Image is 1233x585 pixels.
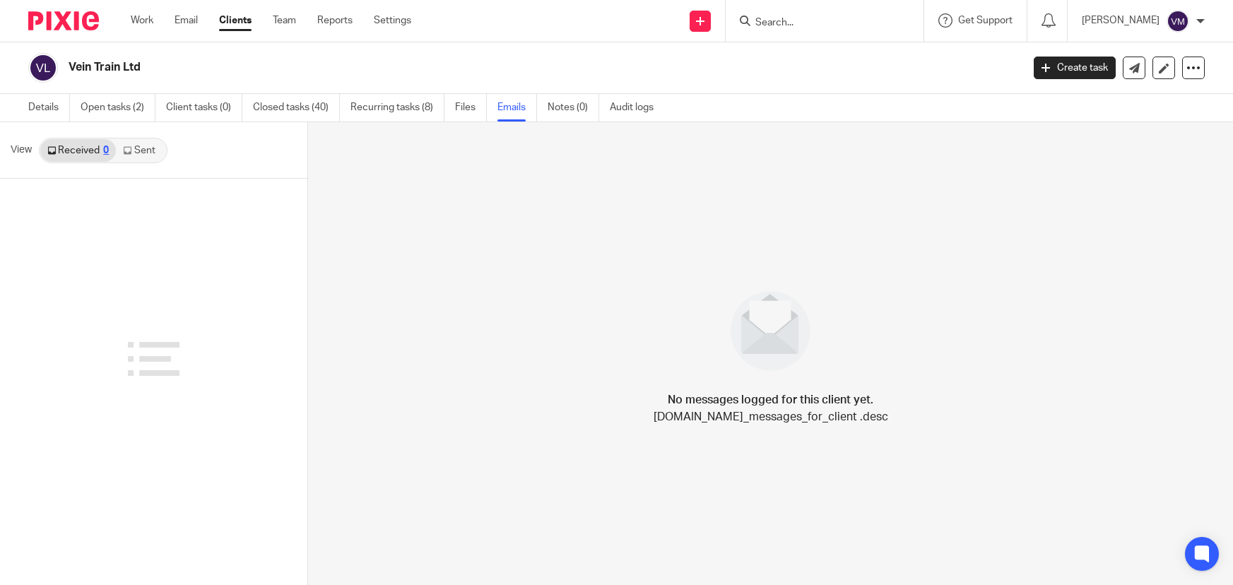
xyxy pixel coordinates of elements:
[668,391,873,408] h4: No messages logged for this client yet.
[69,60,824,75] h2: Vein Train Ltd
[166,94,242,122] a: Client tasks (0)
[81,94,155,122] a: Open tasks (2)
[1167,10,1189,32] img: svg%3E
[610,94,664,122] a: Audit logs
[40,139,116,162] a: Received0
[958,16,1013,25] span: Get Support
[1082,13,1160,28] p: [PERSON_NAME]
[374,13,411,28] a: Settings
[654,408,888,425] p: [DOMAIN_NAME]_messages_for_client .desc
[103,146,109,155] div: 0
[455,94,487,122] a: Files
[28,53,58,83] img: svg%3E
[497,94,537,122] a: Emails
[1034,57,1116,79] a: Create task
[131,13,153,28] a: Work
[273,13,296,28] a: Team
[219,13,252,28] a: Clients
[253,94,340,122] a: Closed tasks (40)
[350,94,444,122] a: Recurring tasks (8)
[754,17,881,30] input: Search
[28,11,99,30] img: Pixie
[317,13,353,28] a: Reports
[28,94,70,122] a: Details
[11,143,32,158] span: View
[548,94,599,122] a: Notes (0)
[116,139,165,162] a: Sent
[721,282,820,380] img: image
[175,13,198,28] a: Email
